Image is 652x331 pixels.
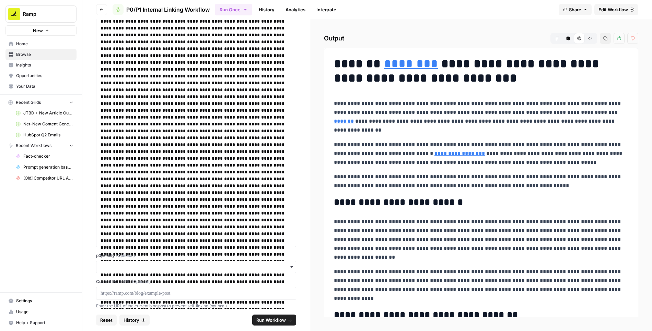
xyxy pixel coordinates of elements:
span: Ramp [23,11,65,17]
a: Settings [5,295,77,306]
span: Reset [100,317,113,323]
span: Fact-checker [23,153,73,159]
span: (Optional) [116,253,135,259]
button: Share [559,4,592,15]
button: Run Once [215,4,252,15]
p: Enter the URL of the current blog post to prevent self-linking (optional) [96,303,296,309]
a: Integrate [312,4,340,15]
span: (Optional) [132,279,151,285]
span: New [33,27,43,34]
a: Your Data [5,81,77,92]
a: Home [5,38,77,49]
a: Net-New Content Generator - Grid Template [13,119,77,130]
span: History [124,317,139,323]
span: Prompt generation based on URL v1 [23,164,73,170]
span: Share [569,6,581,13]
span: Help + Support [16,320,73,326]
span: Home [16,41,73,47]
span: P0/P1 Internal Linking Workflow [126,5,210,14]
span: [Old] Competitor URL Analysis to Outline [23,175,73,181]
button: Help + Support [5,317,77,328]
a: Analytics [281,4,310,15]
span: Browse [16,51,73,58]
a: JTBD + New Article Output [13,108,77,119]
a: Browse [5,49,77,60]
span: JTBD + New Article Output [23,110,73,116]
span: Net-New Content Generator - Grid Template [23,121,73,127]
label: Current Post URL [96,279,296,285]
span: HubSpot Q2 Emails [23,132,73,138]
button: Workspace: Ramp [5,5,77,23]
span: Usage [16,309,73,315]
a: [Old] Competitor URL Analysis to Outline [13,173,77,184]
span: Recent Workflows [16,143,51,149]
button: History [119,315,150,326]
span: Recent Grids [16,99,41,106]
a: HubSpot Q2 Emails [13,130,77,140]
span: Edit Workflow [598,6,628,13]
label: p0p1 only [96,253,296,259]
a: Prompt generation based on URL v1 [13,162,77,173]
button: Reset [96,315,117,326]
a: Usage [5,306,77,317]
button: Run Workflow [252,315,296,326]
button: Recent Workflows [5,140,77,151]
h2: Output [324,33,638,44]
span: Run Workflow [256,317,286,323]
img: Ramp Logo [8,8,20,20]
a: Insights [5,60,77,71]
span: Your Data [16,83,73,89]
a: Edit Workflow [594,4,638,15]
a: Opportunities [5,70,77,81]
span: Settings [16,298,73,304]
a: Fact-checker [13,151,77,162]
span: Insights [16,62,73,68]
button: New [5,25,77,36]
button: Recent Grids [5,97,77,108]
a: P0/P1 Internal Linking Workflow [113,4,210,15]
span: Opportunities [16,73,73,79]
a: History [255,4,279,15]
